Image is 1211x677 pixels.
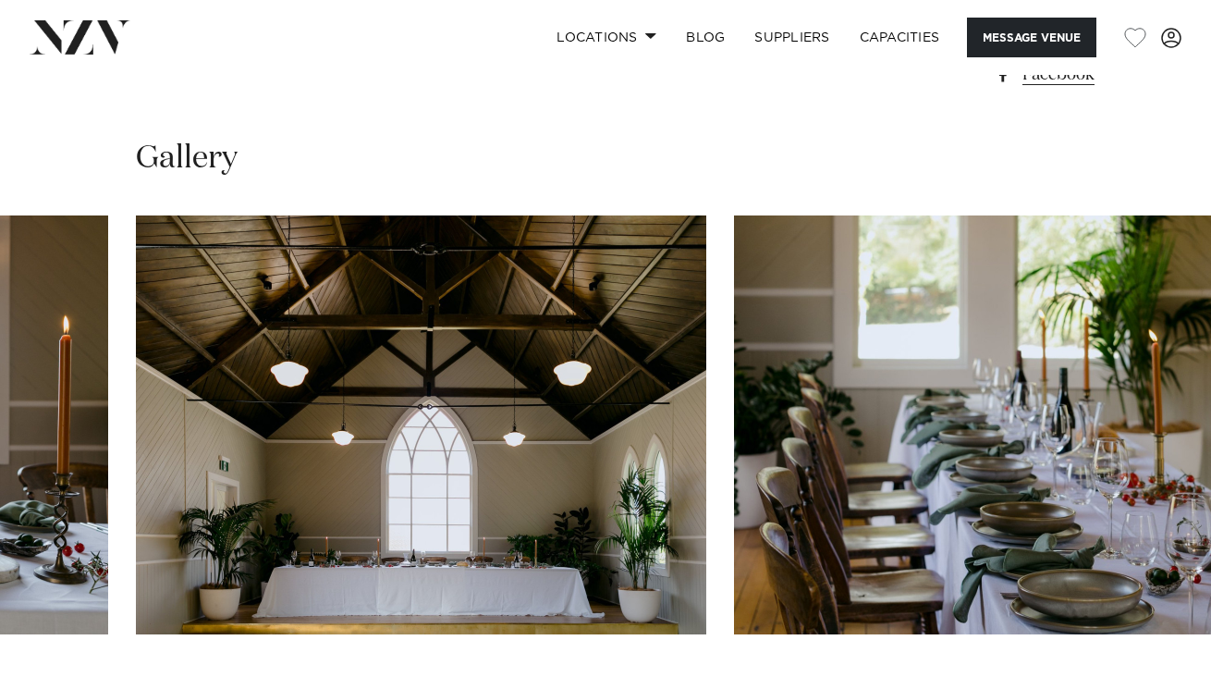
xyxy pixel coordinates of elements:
button: Message Venue [967,18,1096,57]
h2: Gallery [136,138,238,179]
a: SUPPLIERS [740,18,844,57]
a: BLOG [671,18,740,57]
img: nzv-logo.png [30,20,130,54]
swiper-slide: 10 / 29 [136,215,706,634]
a: Capacities [845,18,955,57]
a: Locations [542,18,671,57]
